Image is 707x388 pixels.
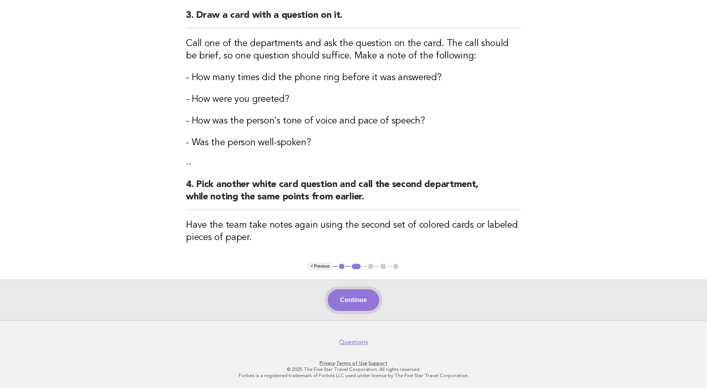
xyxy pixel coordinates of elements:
a: Questions [339,338,368,346]
h3: - How was the person's tone of voice and pace of speech? [186,115,521,127]
p: Forbes is a registered trademark of Forbes LLC used under license by The Five Star Travel Corpora... [117,373,591,379]
a: Privacy [320,361,335,366]
p: © 2025 The Five Star Travel Corporation. All rights reserved. [117,366,591,373]
h2: 4. Pick another white card question and call the second department, while noting the same points ... [186,179,521,210]
h2: 3. Draw a card with a question on it. [186,9,521,28]
a: Terms of Use [336,361,367,366]
a: Support [368,361,387,366]
h3: Have the team take notes again using the second set of colored cards or labeled pieces of paper. [186,219,521,244]
p: -- [186,158,521,169]
h3: - Was the person well-spoken? [186,137,521,149]
button: < Previous [308,263,333,270]
h3: - How many times did the phone ring before it was answered? [186,72,521,84]
h3: Call one of the departments and ask the question on the card. The call should be brief, so one qu... [186,38,521,62]
button: 2 [351,263,362,270]
p: · · [117,360,591,366]
h3: - How were you greeted? [186,93,521,106]
button: 1 [338,263,346,270]
button: Continue [328,289,379,311]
